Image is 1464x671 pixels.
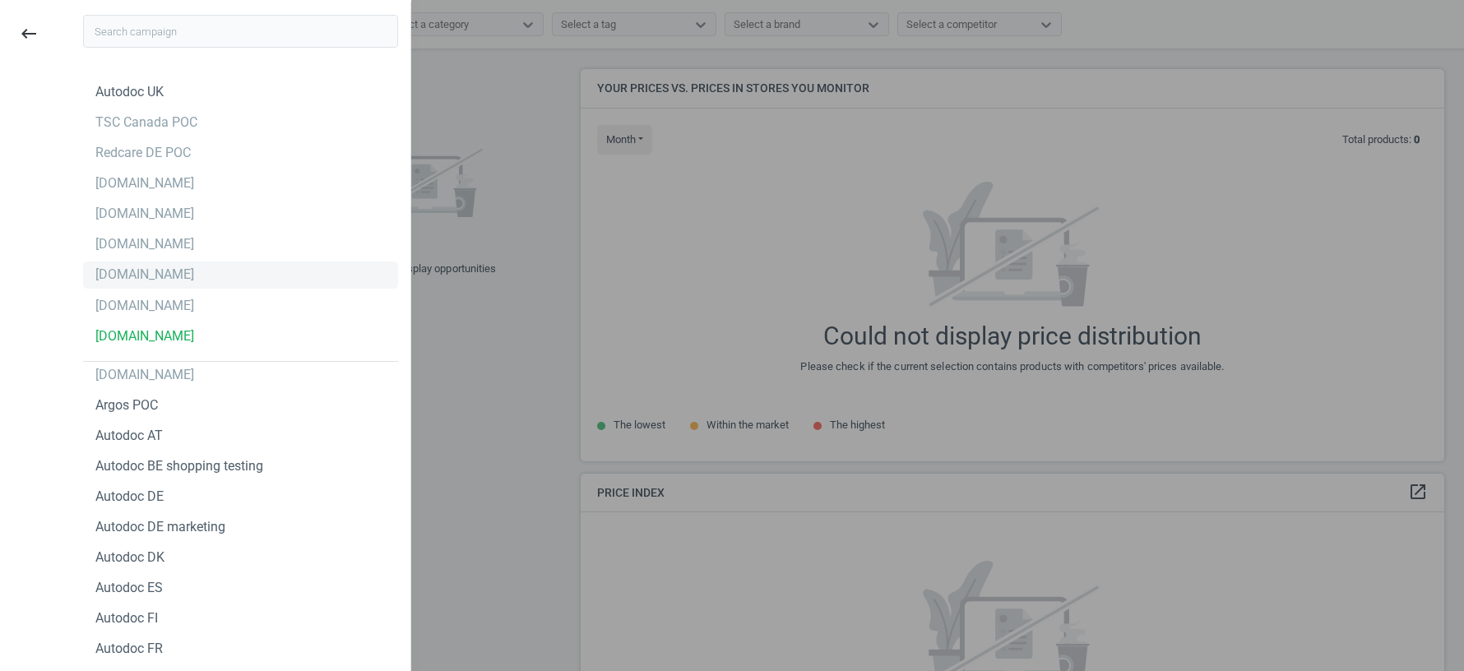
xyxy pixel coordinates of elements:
[95,548,164,567] div: Autodoc DK
[95,518,225,536] div: Autodoc DE marketing
[95,235,194,253] div: [DOMAIN_NAME]
[95,457,263,475] div: Autodoc BE shopping testing
[95,396,158,414] div: Argos POC
[10,15,48,53] button: keyboard_backspace
[95,327,194,345] div: [DOMAIN_NAME]
[95,427,163,445] div: Autodoc AT
[83,15,398,48] input: Search campaign
[95,609,158,627] div: Autodoc FI
[95,366,194,384] div: [DOMAIN_NAME]
[95,113,197,132] div: TSC Canada POC
[95,640,163,658] div: Autodoc FR
[95,488,164,506] div: Autodoc DE
[95,83,164,101] div: Autodoc UK
[95,266,194,284] div: [DOMAIN_NAME]
[95,297,194,315] div: [DOMAIN_NAME]
[95,144,191,162] div: Redcare DE POC
[95,579,163,597] div: Autodoc ES
[95,174,194,192] div: [DOMAIN_NAME]
[95,205,194,223] div: [DOMAIN_NAME]
[19,24,39,44] i: keyboard_backspace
